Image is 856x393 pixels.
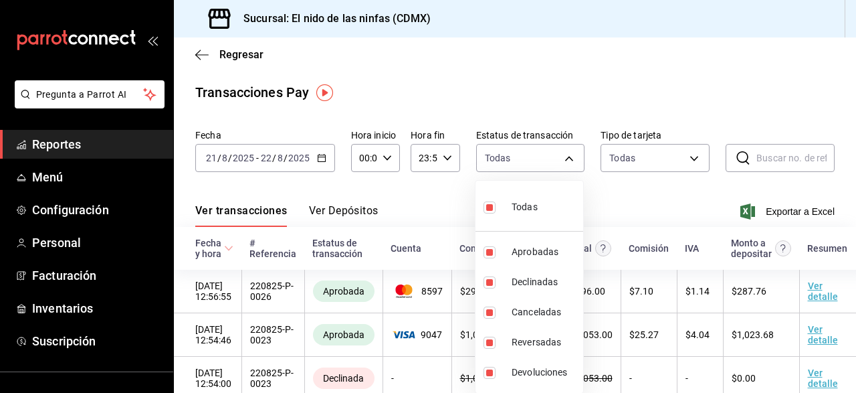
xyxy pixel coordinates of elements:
[512,305,578,319] span: Canceladas
[512,200,538,214] span: Todas
[512,245,578,259] span: Aprobadas
[512,275,578,289] span: Declinadas
[316,84,333,101] img: Tooltip marker
[512,335,578,349] span: Reversadas
[512,366,578,380] span: Devoluciones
